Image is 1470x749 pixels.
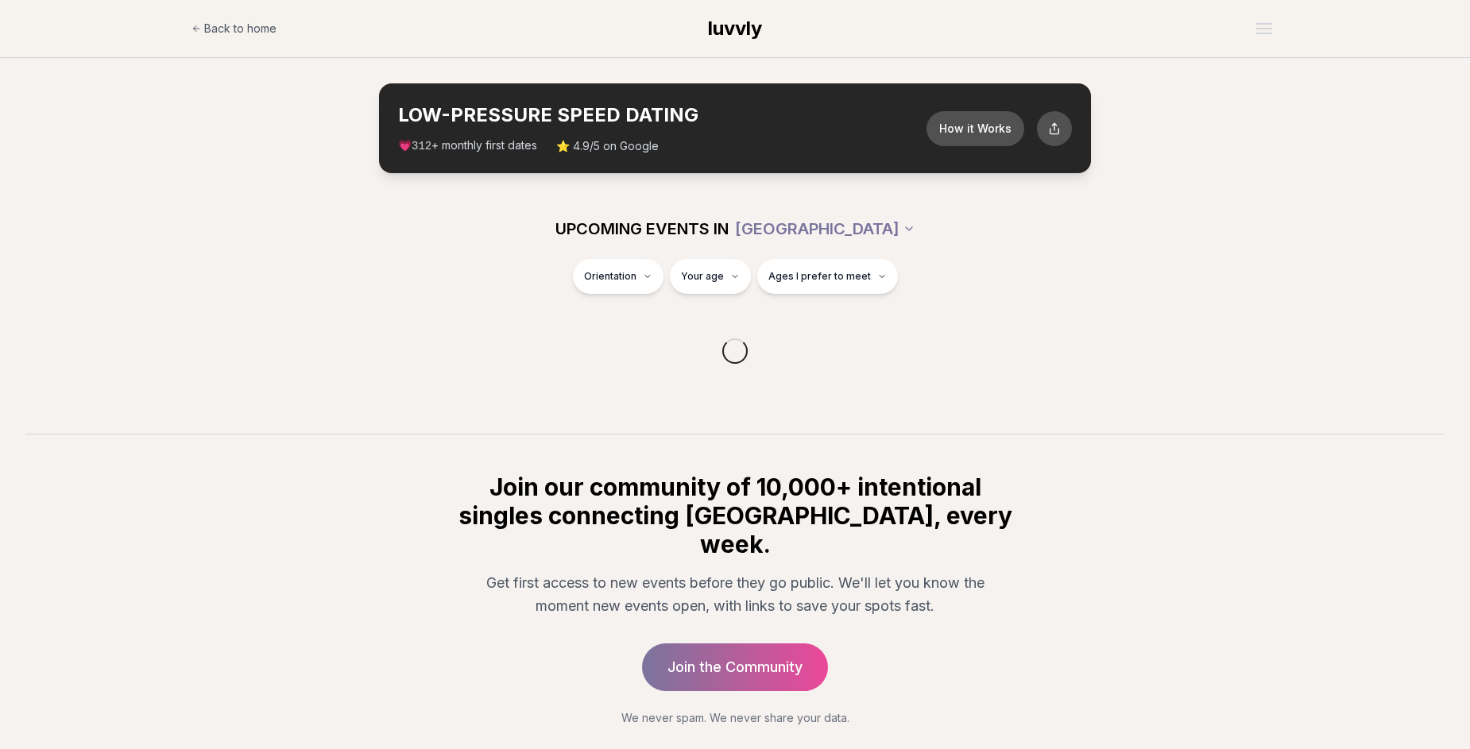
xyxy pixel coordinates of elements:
[412,140,431,153] span: 312
[681,270,724,283] span: Your age
[1250,17,1279,41] button: Open menu
[708,16,762,41] a: luvvly
[398,137,537,154] span: 💗 + monthly first dates
[768,270,871,283] span: Ages I prefer to meet
[757,259,898,294] button: Ages I prefer to meet
[455,473,1015,558] h2: Join our community of 10,000+ intentional singles connecting [GEOGRAPHIC_DATA], every week.
[191,13,277,44] a: Back to home
[735,211,915,246] button: [GEOGRAPHIC_DATA]
[398,102,926,128] h2: LOW-PRESSURE SPEED DATING
[204,21,277,37] span: Back to home
[708,17,762,40] span: luvvly
[573,259,663,294] button: Orientation
[455,710,1015,726] p: We never spam. We never share your data.
[556,138,659,154] span: ⭐ 4.9/5 on Google
[670,259,751,294] button: Your age
[555,218,729,240] span: UPCOMING EVENTS IN
[468,571,1002,618] p: Get first access to new events before they go public. We'll let you know the moment new events op...
[642,643,828,691] a: Join the Community
[584,270,636,283] span: Orientation
[926,111,1024,146] button: How it Works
